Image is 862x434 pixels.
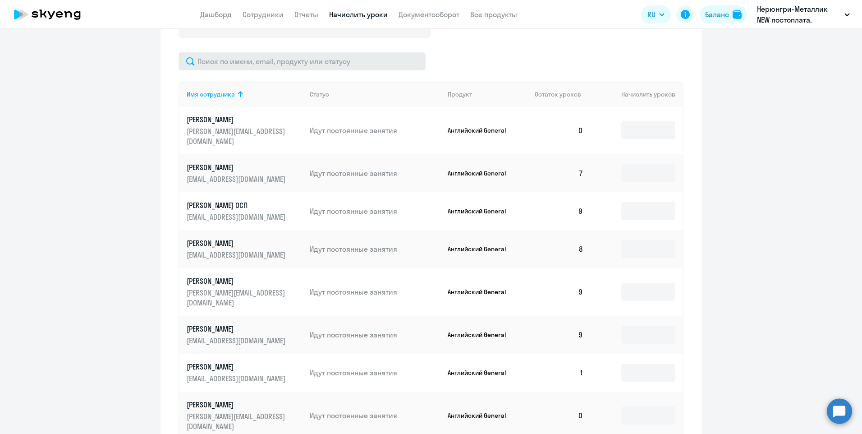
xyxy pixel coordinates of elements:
[310,125,440,135] p: Идут постоянные занятия
[187,324,288,334] p: [PERSON_NAME]
[329,10,388,19] a: Начислить уроки
[187,276,288,286] p: [PERSON_NAME]
[310,206,440,216] p: Идут постоянные занятия
[448,90,528,98] div: Продукт
[448,331,515,339] p: Английский General
[310,287,440,297] p: Идут постоянные занятия
[535,90,591,98] div: Остаток уроков
[448,169,515,177] p: Английский General
[527,316,591,354] td: 9
[187,200,288,210] p: [PERSON_NAME] ОСП
[243,10,284,19] a: Сотрудники
[527,354,591,392] td: 1
[527,154,591,192] td: 7
[187,288,288,308] p: [PERSON_NAME][EMAIL_ADDRESS][DOMAIN_NAME]
[448,369,515,377] p: Английский General
[310,330,440,340] p: Идут постоянные занятия
[448,126,515,134] p: Английский General
[527,106,591,154] td: 0
[641,5,671,23] button: RU
[187,200,303,222] a: [PERSON_NAME] ОСП[EMAIL_ADDRESS][DOMAIN_NAME]
[470,10,517,19] a: Все продукты
[187,238,303,260] a: [PERSON_NAME][EMAIL_ADDRESS][DOMAIN_NAME]
[399,10,459,19] a: Документооборот
[187,374,288,383] p: [EMAIL_ADDRESS][DOMAIN_NAME]
[448,245,515,253] p: Английский General
[187,90,303,98] div: Имя сотрудника
[527,268,591,316] td: 9
[179,52,426,70] input: Поиск по имени, email, продукту или статусу
[187,400,303,431] a: [PERSON_NAME][PERSON_NAME][EMAIL_ADDRESS][DOMAIN_NAME]
[187,90,235,98] div: Имя сотрудника
[294,10,318,19] a: Отчеты
[310,411,440,420] p: Идут постоянные занятия
[187,362,288,372] p: [PERSON_NAME]
[310,244,440,254] p: Идут постоянные занятия
[187,115,288,125] p: [PERSON_NAME]
[187,276,303,308] a: [PERSON_NAME][PERSON_NAME][EMAIL_ADDRESS][DOMAIN_NAME]
[187,126,288,146] p: [PERSON_NAME][EMAIL_ADDRESS][DOMAIN_NAME]
[310,168,440,178] p: Идут постоянные занятия
[187,336,288,346] p: [EMAIL_ADDRESS][DOMAIN_NAME]
[448,90,472,98] div: Продукт
[535,90,581,98] span: Остаток уроков
[448,207,515,215] p: Английский General
[310,368,440,378] p: Идут постоянные занятия
[647,9,656,20] span: RU
[187,411,288,431] p: [PERSON_NAME][EMAIL_ADDRESS][DOMAIN_NAME]
[187,212,288,222] p: [EMAIL_ADDRESS][DOMAIN_NAME]
[700,5,747,23] button: Балансbalance
[187,162,288,172] p: [PERSON_NAME]
[752,4,854,25] button: Нерюнгри-Металлик NEW постоплата, НОРДГОЛД МЕНЕДЖМЕНТ, ООО
[187,115,303,146] a: [PERSON_NAME][PERSON_NAME][EMAIL_ADDRESS][DOMAIN_NAME]
[187,162,303,184] a: [PERSON_NAME][EMAIL_ADDRESS][DOMAIN_NAME]
[187,324,303,346] a: [PERSON_NAME][EMAIL_ADDRESS][DOMAIN_NAME]
[187,400,288,410] p: [PERSON_NAME]
[187,362,303,383] a: [PERSON_NAME][EMAIL_ADDRESS][DOMAIN_NAME]
[310,90,329,98] div: Статус
[733,10,742,19] img: balance
[448,411,515,420] p: Английский General
[527,192,591,230] td: 9
[448,288,515,296] p: Английский General
[591,82,683,106] th: Начислить уроков
[527,230,591,268] td: 8
[757,4,841,25] p: Нерюнгри-Металлик NEW постоплата, НОРДГОЛД МЕНЕДЖМЕНТ, ООО
[187,174,288,184] p: [EMAIL_ADDRESS][DOMAIN_NAME]
[187,238,288,248] p: [PERSON_NAME]
[310,90,440,98] div: Статус
[187,250,288,260] p: [EMAIL_ADDRESS][DOMAIN_NAME]
[200,10,232,19] a: Дашборд
[705,9,729,20] div: Баланс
